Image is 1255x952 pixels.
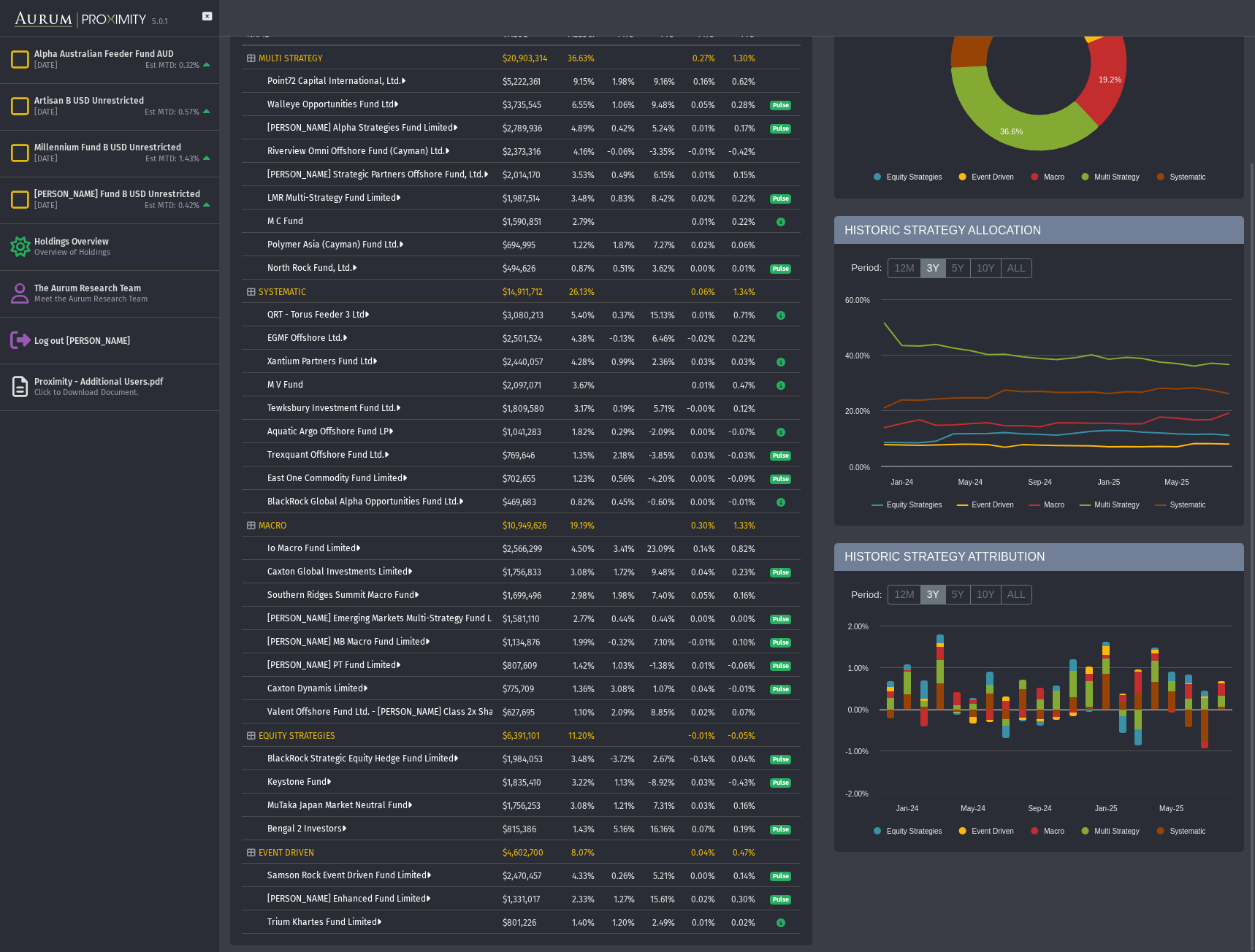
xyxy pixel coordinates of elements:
td: 1.98% [600,69,640,93]
text: Systematic [1170,173,1206,181]
td: 2.18% [600,443,640,467]
a: Polymer Asia (Cayman) Fund Ltd. [267,239,403,250]
td: -0.42% [720,139,760,163]
td: 0.05% [680,583,720,607]
a: Walleye Opportunities Fund Ltd [267,99,398,110]
a: Bengal 2 Investors [267,824,346,834]
td: 3.62% [640,256,680,280]
div: Est MTD: 0.42% [145,201,199,212]
a: MuTaka Japan Market Neutral Fund [267,800,412,810]
td: 9.16% [640,69,680,93]
div: 0.06% [685,287,715,297]
td: -1.38% [640,653,680,677]
td: -0.06% [600,139,640,163]
span: $2,097,071 [503,380,541,391]
a: Valent Offshore Fund Ltd. - [PERSON_NAME] Class 2x Shares [267,707,511,717]
span: 1.23% [573,474,595,484]
a: Riverview Omni Offshore Fund (Cayman) Ltd. [267,146,449,156]
td: 0.29% [600,420,640,443]
a: [PERSON_NAME] Enhanced Fund Limited [267,894,430,904]
td: -0.03% [720,443,760,467]
a: M V Fund [267,380,303,390]
span: $20,903,314 [503,53,547,64]
td: 0.22% [720,210,760,233]
td: 8.42% [640,186,680,210]
td: 5.71% [640,396,680,420]
span: 9.15% [573,77,595,87]
a: East One Commodity Fund Limited [267,473,407,483]
span: Pulse [770,264,791,275]
span: 2.79% [573,217,595,227]
text: Systematic [1170,501,1206,509]
div: [DATE] [34,154,58,165]
span: 19.19% [570,521,595,531]
div: Period: [845,256,888,280]
span: $1,041,283 [503,427,541,437]
td: 0.02% [680,887,720,910]
td: 1.98% [600,583,640,607]
span: Pulse [770,755,791,765]
td: 0.00% [680,864,720,887]
td: 0.30% [720,887,760,910]
td: 23.09% [640,537,680,560]
label: 12M [888,585,920,605]
td: 2.49% [640,910,680,934]
td: 0.16% [720,794,760,817]
span: $1,809,580 [503,404,544,414]
text: Multi Strategy [1095,173,1140,181]
td: 0.00% [680,420,720,443]
span: Pulse [770,778,791,788]
td: 0.14% [720,864,760,887]
span: SYSTEMATIC [259,287,306,297]
td: 0.07% [680,817,720,840]
td: 2.09% [600,700,640,723]
a: [PERSON_NAME] MB Macro Fund Limited [267,637,430,647]
span: 0.82% [571,497,595,507]
label: 3Y [920,585,946,605]
span: $14,911,712 [503,287,543,297]
td: 0.19% [600,396,640,420]
label: ALL [1001,585,1032,605]
td: 0.03% [720,350,760,373]
td: 0.01% [720,256,760,280]
text: Jan-24 [891,478,914,486]
a: Samson Rock Event Driven Fund Limited [267,870,431,880]
div: 1.34% [725,287,755,297]
td: 0.42% [600,116,640,139]
text: Equity Strategies [887,501,942,509]
div: 0.27% [685,53,715,64]
a: Southern Ridges Summit Macro Fund [267,590,419,600]
span: MACRO [259,521,286,531]
div: Millennium Fund B USD Unrestricted [34,142,213,153]
span: Pulse [770,194,791,204]
td: 16.16% [640,817,680,840]
label: ALL [1001,258,1032,279]
td: 0.00% [720,607,760,630]
td: 1.20% [600,910,640,934]
div: HISTORIC STRATEGY ALLOCATION [834,216,1244,244]
span: $2,789,936 [503,123,542,134]
td: -0.00% [680,396,720,420]
a: Pulse [770,777,791,787]
span: 3.53% [572,170,595,180]
td: 3.08% [600,677,640,700]
a: Trexquant Offshore Fund Ltd. [267,450,389,460]
div: The Aurum Research Team [34,283,213,294]
td: 0.01% [680,116,720,139]
span: $494,626 [503,264,535,274]
td: -0.14% [680,747,720,770]
text: Jan-25 [1098,478,1121,486]
a: M C Fund [267,216,303,226]
a: Aquatic Argo Offshore Fund LP [267,426,393,437]
text: 19.2% [1099,75,1121,84]
a: [PERSON_NAME] PT Fund Limited [267,660,400,670]
td: 0.22% [720,186,760,210]
a: Pulse [770,613,791,623]
td: 0.28% [720,93,760,116]
td: -8.92% [640,770,680,794]
div: [DATE] [34,107,58,118]
a: [PERSON_NAME] Strategic Partners Offshore Fund, Ltd. [267,169,488,180]
td: 0.00% [680,256,720,280]
td: -0.07% [720,420,760,443]
label: 10Y [970,258,1002,279]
